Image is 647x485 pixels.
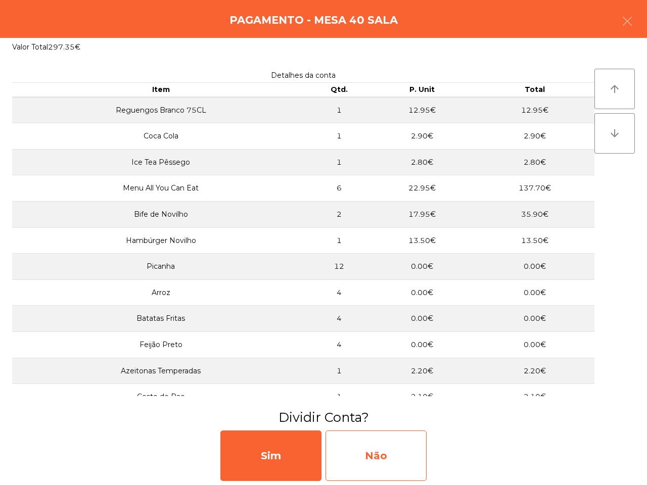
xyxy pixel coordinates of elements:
td: 0.00€ [369,254,475,280]
td: 137.70€ [475,175,594,202]
td: 1 [309,123,369,150]
td: Hambúrger Novilho [12,227,309,254]
td: Menu All You Can Eat [12,175,309,202]
td: 4 [309,279,369,306]
td: 0.00€ [475,331,594,358]
td: 12.95€ [475,97,594,123]
div: Sim [220,430,321,481]
td: 2.20€ [369,358,475,384]
td: 1 [309,384,369,410]
th: P. Unit [369,83,475,97]
th: Item [12,83,309,97]
td: 13.50€ [475,227,594,254]
div: Não [326,430,427,481]
td: Batatas Fritas [12,306,309,332]
td: 17.95€ [369,202,475,228]
th: Total [475,83,594,97]
td: 4 [309,306,369,332]
td: 12.95€ [369,97,475,123]
td: 2.20€ [475,358,594,384]
button: arrow_downward [594,113,635,154]
td: Picanha [12,254,309,280]
button: arrow_upward [594,69,635,109]
td: 12 [309,254,369,280]
i: arrow_downward [609,127,621,139]
td: Reguengos Branco 75CL [12,97,309,123]
td: 2.10€ [369,384,475,410]
h3: Dividir Conta? [8,408,639,426]
span: 297.35€ [48,42,80,52]
td: 2.10€ [475,384,594,410]
td: 2.90€ [475,123,594,150]
td: Azeitonas Temperadas [12,358,309,384]
td: 2.80€ [475,149,594,175]
td: 1 [309,227,369,254]
td: 2.80€ [369,149,475,175]
h4: Pagamento - Mesa 40 Sala [229,13,398,28]
td: 0.00€ [369,279,475,306]
th: Qtd. [309,83,369,97]
td: 0.00€ [475,254,594,280]
td: 2 [309,202,369,228]
td: 1 [309,149,369,175]
td: 0.00€ [475,306,594,332]
span: Valor Total [12,42,48,52]
i: arrow_upward [609,83,621,95]
td: Ice Tea Pêssego [12,149,309,175]
td: Feijão Preto [12,331,309,358]
td: 0.00€ [475,279,594,306]
td: 35.90€ [475,202,594,228]
td: 13.50€ [369,227,475,254]
td: Cesto de Pao [12,384,309,410]
td: 0.00€ [369,306,475,332]
td: 0.00€ [369,331,475,358]
td: 22.95€ [369,175,475,202]
td: 4 [309,331,369,358]
td: 1 [309,97,369,123]
td: Coca Cola [12,123,309,150]
span: Detalhes da conta [271,71,336,80]
td: Arroz [12,279,309,306]
td: 6 [309,175,369,202]
td: Bife de Novilho [12,202,309,228]
td: 1 [309,358,369,384]
td: 2.90€ [369,123,475,150]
